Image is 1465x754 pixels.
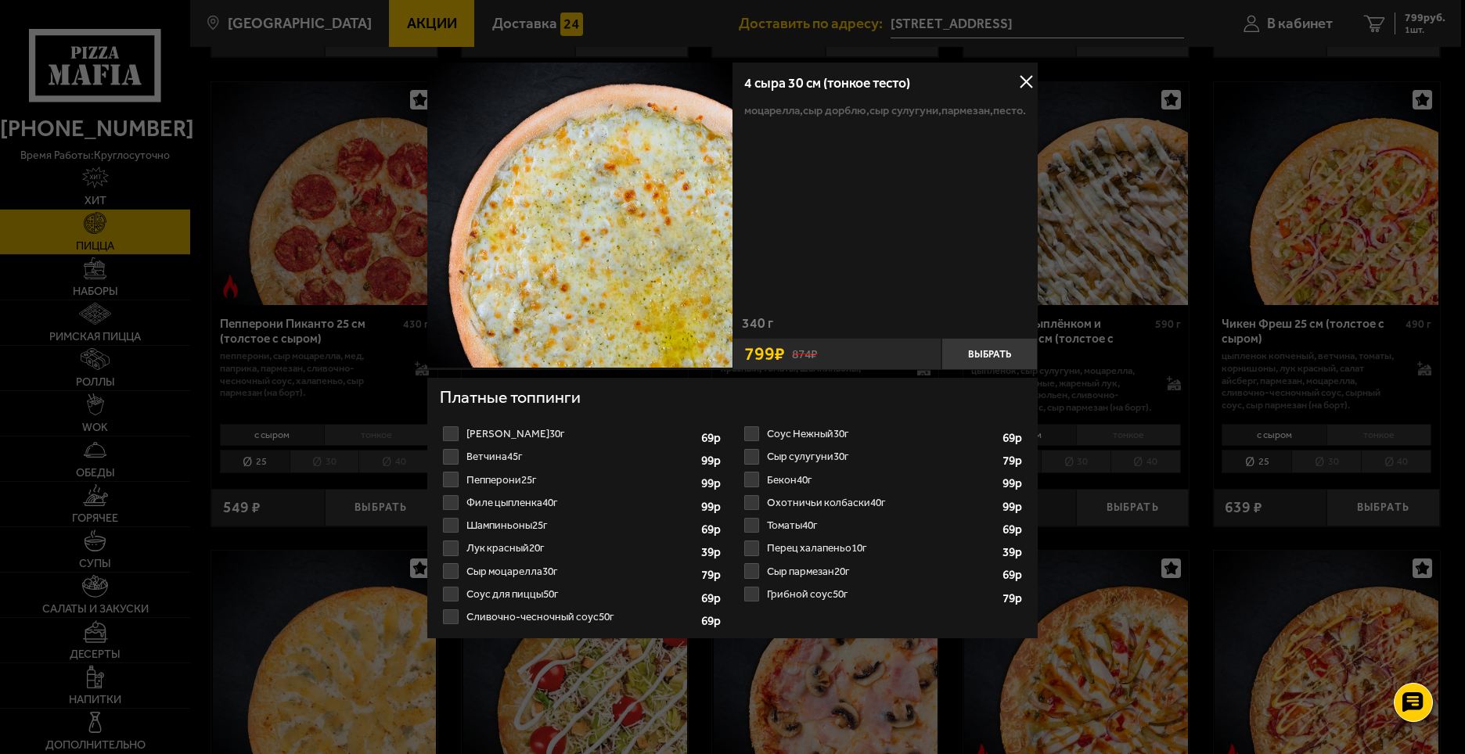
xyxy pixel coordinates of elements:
[701,546,725,558] strong: 39 р
[440,560,725,583] li: Сыр моцарелла
[792,348,817,361] s: 874 ₽
[740,445,1026,468] label: Сыр сулугуни 30г
[440,469,725,491] li: Пепперони
[740,537,1026,559] li: Перец халапеньо
[440,445,725,468] li: Ветчина
[701,501,725,513] strong: 99 р
[740,537,1026,559] label: Перец халапеньо 10г
[701,592,725,605] strong: 69 р
[440,560,725,583] label: Сыр моцарелла 30г
[440,491,725,514] label: Филе цыпленка 40г
[440,445,725,468] label: Ветчина 45г
[440,386,1026,413] h4: Платные топпинги
[440,469,725,491] label: Пепперони 25г
[1002,592,1026,605] strong: 79 р
[1002,501,1026,513] strong: 99 р
[1002,477,1026,490] strong: 99 р
[440,537,725,559] label: Лук красный 20г
[740,422,1026,445] li: Соус Нежный
[1002,569,1026,581] strong: 69 р
[1002,454,1026,467] strong: 79 р
[440,605,725,628] li: Сливочно-чесночный соус
[701,615,725,627] strong: 69 р
[440,583,725,605] label: Соус для пиццы 50г
[701,454,725,467] strong: 99 р
[1002,523,1026,536] strong: 69 р
[740,583,1026,605] label: Грибной соус 50г
[941,338,1038,370] button: Выбрать
[440,491,725,514] li: Филе цыпленка
[740,491,1026,514] li: Охотничьи колбаски
[440,422,725,445] li: Соус Деликатес
[440,583,725,605] li: Соус для пиццы
[740,445,1026,468] li: Сыр сулугуни
[427,63,732,368] img: 4 сыра 30 см (тонкое тесто)
[440,514,725,537] li: Шампиньоны
[701,569,725,581] strong: 79 р
[740,583,1026,605] li: Грибной соус
[740,514,1026,537] li: Томаты
[701,477,725,490] strong: 99 р
[1002,432,1026,444] strong: 69 р
[701,523,725,536] strong: 69 р
[440,537,725,559] li: Лук красный
[744,345,785,363] span: 799 ₽
[440,514,725,537] label: Шампиньоны 25г
[740,560,1026,583] label: Сыр пармезан 20г
[440,422,725,445] label: [PERSON_NAME] 30г
[701,432,725,444] strong: 69 р
[740,422,1026,445] label: Соус Нежный 30г
[744,77,1027,91] h3: 4 сыра 30 см (тонкое тесто)
[740,469,1026,491] li: Бекон
[740,491,1026,514] label: Охотничьи колбаски 40г
[740,469,1026,491] label: Бекон 40г
[740,514,1026,537] label: Томаты 40г
[440,605,725,628] label: Сливочно-чесночный соус 50г
[740,560,1026,583] li: Сыр пармезан
[732,317,1038,338] div: 340 г
[744,103,1027,117] p: моцарелла, сыр дорблю, сыр сулугуни, пармезан, песто.
[1002,546,1026,558] strong: 39 р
